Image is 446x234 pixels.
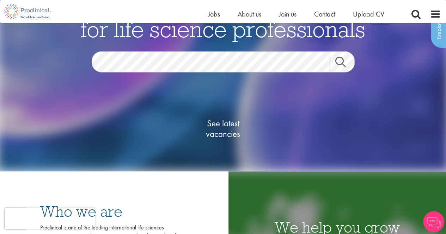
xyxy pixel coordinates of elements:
a: Job search submit button [330,56,360,70]
span: See latest vacancies [188,118,258,139]
img: Chatbot [423,211,444,232]
a: Join us [279,10,297,19]
a: Upload CV [353,10,384,19]
a: About us [238,10,261,19]
h3: Who we are [40,204,178,219]
a: Contact [314,10,335,19]
a: Jobs [208,10,220,19]
iframe: reCAPTCHA [5,208,95,229]
a: See latestvacancies [188,90,258,167]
